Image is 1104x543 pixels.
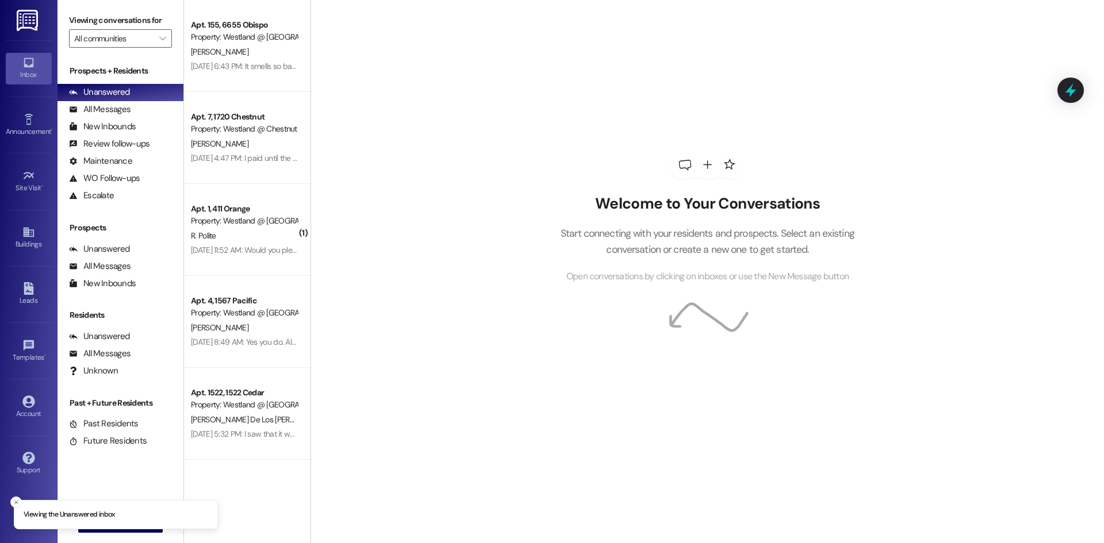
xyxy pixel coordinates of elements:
[191,399,297,411] div: Property: Westland @ [GEOGRAPHIC_DATA] (3297)
[57,65,183,77] div: Prospects + Residents
[69,365,118,377] div: Unknown
[191,429,1021,439] div: [DATE] 5:32 PM: I saw that it was written in the pdfs you sent but want to see if there is a way ...
[69,348,131,360] div: All Messages
[191,111,297,123] div: Apt. 7, 1720 Chestnut
[69,330,130,342] div: Unanswered
[57,309,183,321] div: Residents
[69,172,140,184] div: WO Follow-ups
[17,10,40,31] img: ResiDesk Logo
[6,279,52,310] a: Leads
[69,278,136,290] div: New Inbounds
[159,34,166,43] i: 
[191,153,332,163] div: [DATE] 4:47 PM: I paid until the 11th I believe
[74,29,154,48] input: All communities
[191,123,297,135] div: Property: Westland @ Chestnut (3366)
[69,86,130,98] div: Unanswered
[191,31,297,43] div: Property: Westland @ [GEOGRAPHIC_DATA] (3388)
[6,336,52,367] a: Templates •
[69,418,139,430] div: Past Residents
[69,138,149,150] div: Review follow-ups
[69,11,172,29] label: Viewing conversations for
[191,414,336,425] span: [PERSON_NAME] De Los [PERSON_NAME]
[69,190,114,202] div: Escalate
[6,448,52,479] a: Support
[44,352,46,360] span: •
[41,182,43,190] span: •
[191,138,248,149] span: [PERSON_NAME]
[191,387,297,399] div: Apt. 1522, 1522 Cedar
[543,195,872,213] h2: Welcome to Your Conversations
[69,243,130,255] div: Unanswered
[69,121,136,133] div: New Inbounds
[24,510,115,520] p: Viewing the Unanswered inbox
[191,215,297,227] div: Property: Westland @ [GEOGRAPHIC_DATA] (3360)
[543,225,872,258] p: Start connecting with your residents and prospects. Select an existing conversation or create a n...
[6,392,52,423] a: Account
[191,203,297,215] div: Apt. 1, 411 Orange
[191,245,826,255] div: [DATE] 11:52 AM: Would you please take $55 off of next month"s rent because I had no choice but t...
[191,230,216,241] span: R. Polite
[191,47,248,57] span: [PERSON_NAME]
[69,435,147,447] div: Future Residents
[51,126,53,134] span: •
[6,166,52,197] a: Site Visit •
[566,269,849,284] span: Open conversations by clicking on inboxes or use the New Message button
[6,222,52,253] a: Buildings
[57,397,183,409] div: Past + Future Residents
[57,222,183,234] div: Prospects
[191,295,297,307] div: Apt. 4, 1567 Pacific
[69,260,131,272] div: All Messages
[191,19,297,31] div: Apt. 155, 6655 Obispo
[191,337,800,347] div: [DATE] 8:49 AM: Yes you do. Also I sent you a text about me getting a reminder of my rent payment...
[69,103,131,115] div: All Messages
[10,496,22,508] button: Close toast
[6,53,52,84] a: Inbox
[191,307,297,319] div: Property: Westland @ [GEOGRAPHIC_DATA] (3297)
[191,61,512,71] div: [DATE] 6:43 PM: It smells so bad I was able to smell it from my bedroom and knew it was the sink
[191,322,248,333] span: [PERSON_NAME]
[69,155,132,167] div: Maintenance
